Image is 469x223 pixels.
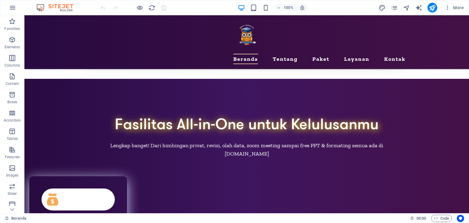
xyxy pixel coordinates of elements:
[35,4,81,11] img: Editor Logo
[5,155,20,159] p: Features
[148,4,155,11] button: reload
[442,3,466,13] button: More
[403,4,410,11] button: navigator
[379,4,386,11] button: design
[391,4,398,11] button: pages
[431,215,452,222] button: Code
[4,26,20,31] p: Favorites
[300,5,305,10] i: On resize automatically adjust zoom level to fit chosen device.
[427,3,437,13] button: publish
[415,4,423,11] button: text_generator
[416,215,426,222] span: 00 00
[284,4,293,11] h6: 100%
[415,4,422,11] i: AI Writer
[4,118,21,123] p: Accordion
[5,45,20,49] p: Elements
[7,136,18,141] p: Tables
[6,173,19,178] p: Images
[445,5,464,11] span: More
[8,191,17,196] p: Slider
[7,100,17,104] p: Boxes
[410,215,426,222] h6: Session time
[421,216,422,221] span: :
[5,63,20,68] p: Columns
[148,4,155,11] i: Reload page
[5,81,19,86] p: Content
[274,4,296,11] button: 100%
[5,215,26,222] a: Click to cancel selection. Double-click to open Pages
[434,215,449,222] span: Code
[457,215,464,222] button: Usercentrics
